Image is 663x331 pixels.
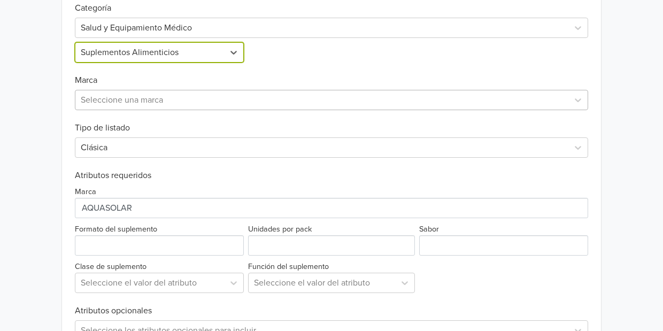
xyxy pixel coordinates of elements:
label: Clase de suplemento [75,261,147,273]
h6: Atributos requeridos [75,171,588,181]
label: Función del suplemento [248,261,329,273]
label: Marca [75,186,96,198]
label: Unidades por pack [248,224,312,235]
h6: Marca [75,63,588,86]
h6: Atributos opcionales [75,306,588,316]
label: Formato del suplemento [75,224,157,235]
h6: Tipo de listado [75,110,588,133]
label: Sabor [419,224,439,235]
